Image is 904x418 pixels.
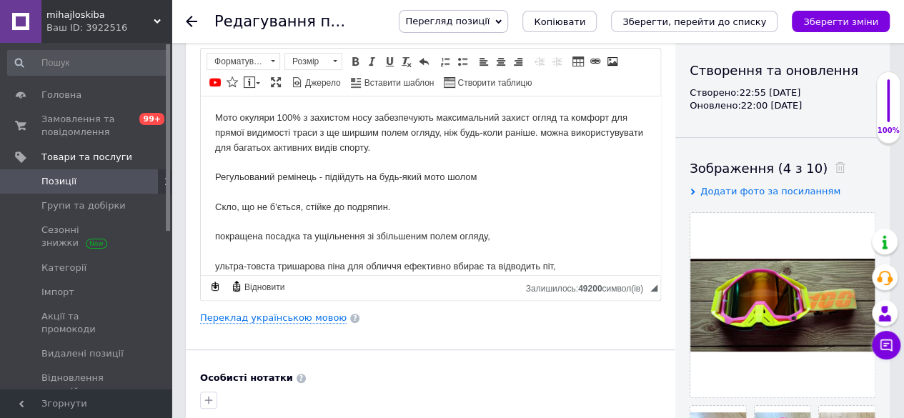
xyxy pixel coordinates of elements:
[201,96,660,275] iframe: Редактор, 3F81993A-D64B-4CD6-B01C-D76761EEF23A
[792,11,890,32] button: Зберегти зміни
[46,9,154,21] span: mihajloskiba
[207,279,223,294] a: Зробити резервну копію зараз
[700,186,840,196] span: Додати фото за посиланням
[876,71,900,144] div: 100% Якість заповнення
[41,89,81,101] span: Головна
[532,54,547,69] a: Зменшити відступ
[268,74,284,90] a: Максимізувати
[522,11,597,32] button: Копіювати
[622,16,766,27] i: Зберегти, перейти до списку
[41,199,126,212] span: Групи та добірки
[242,282,284,294] span: Відновити
[690,61,875,79] div: Створення та оновлення
[493,54,509,69] a: По центру
[41,372,132,397] span: Відновлення позицій
[41,175,76,188] span: Позиції
[549,54,565,69] a: Збільшити відступ
[214,13,810,30] h1: Редагування позиції: Захисні кросові-ендуро окуляри 100% для мотокросу
[526,280,650,294] div: Кiлькiсть символiв
[289,74,343,90] a: Джерело
[200,312,347,324] a: Переклад українською мовою
[405,16,490,26] span: Перегляд позиції
[605,54,620,69] a: Зображення
[442,74,534,90] a: Створити таблицю
[382,54,397,69] a: Підкреслений (Ctrl+U)
[41,286,74,299] span: Імпорт
[41,310,132,336] span: Акції та промокоди
[229,279,287,294] a: Відновити
[186,16,197,27] div: Повернутися назад
[399,54,414,69] a: Видалити форматування
[284,53,342,70] a: Розмір
[207,74,223,90] a: Додати відео з YouTube
[476,54,492,69] a: По лівому краю
[207,54,266,69] span: Форматування
[362,77,434,89] span: Вставити шаблон
[41,347,124,360] span: Видалені позиції
[570,54,586,69] a: Таблиця
[437,54,453,69] a: Вставити/видалити нумерований список
[877,126,900,136] div: 100%
[41,262,86,274] span: Категорії
[224,74,240,90] a: Вставити іконку
[803,16,878,27] i: Зберегти зміни
[364,54,380,69] a: Курсив (Ctrl+I)
[139,113,164,125] span: 99+
[578,284,602,294] span: 49200
[690,159,875,177] div: Зображення (4 з 10)
[303,77,341,89] span: Джерело
[690,86,875,99] div: Створено: 22:55 [DATE]
[872,331,900,359] button: Чат з покупцем
[41,151,132,164] span: Товари та послуги
[587,54,603,69] a: Вставити/Редагувати посилання (Ctrl+L)
[7,50,169,76] input: Пошук
[14,14,445,327] body: Редактор, 3F81993A-D64B-4CD6-B01C-D76761EEF23A
[347,54,363,69] a: Жирний (Ctrl+B)
[510,54,526,69] a: По правому краю
[242,74,262,90] a: Вставити повідомлення
[46,21,172,34] div: Ваш ID: 3922516
[690,99,875,112] div: Оновлено: 22:00 [DATE]
[200,372,293,383] b: Особисті нотатки
[207,53,280,70] a: Форматування
[349,74,437,90] a: Вставити шаблон
[611,11,778,32] button: Зберегти, перейти до списку
[650,284,657,292] span: Потягніть для зміни розмірів
[534,16,585,27] span: Копіювати
[41,113,132,139] span: Замовлення та повідомлення
[416,54,432,69] a: Повернути (Ctrl+Z)
[41,224,132,249] span: Сезонні знижки
[455,54,470,69] a: Вставити/видалити маркований список
[285,54,328,69] span: Розмір
[455,77,532,89] span: Створити таблицю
